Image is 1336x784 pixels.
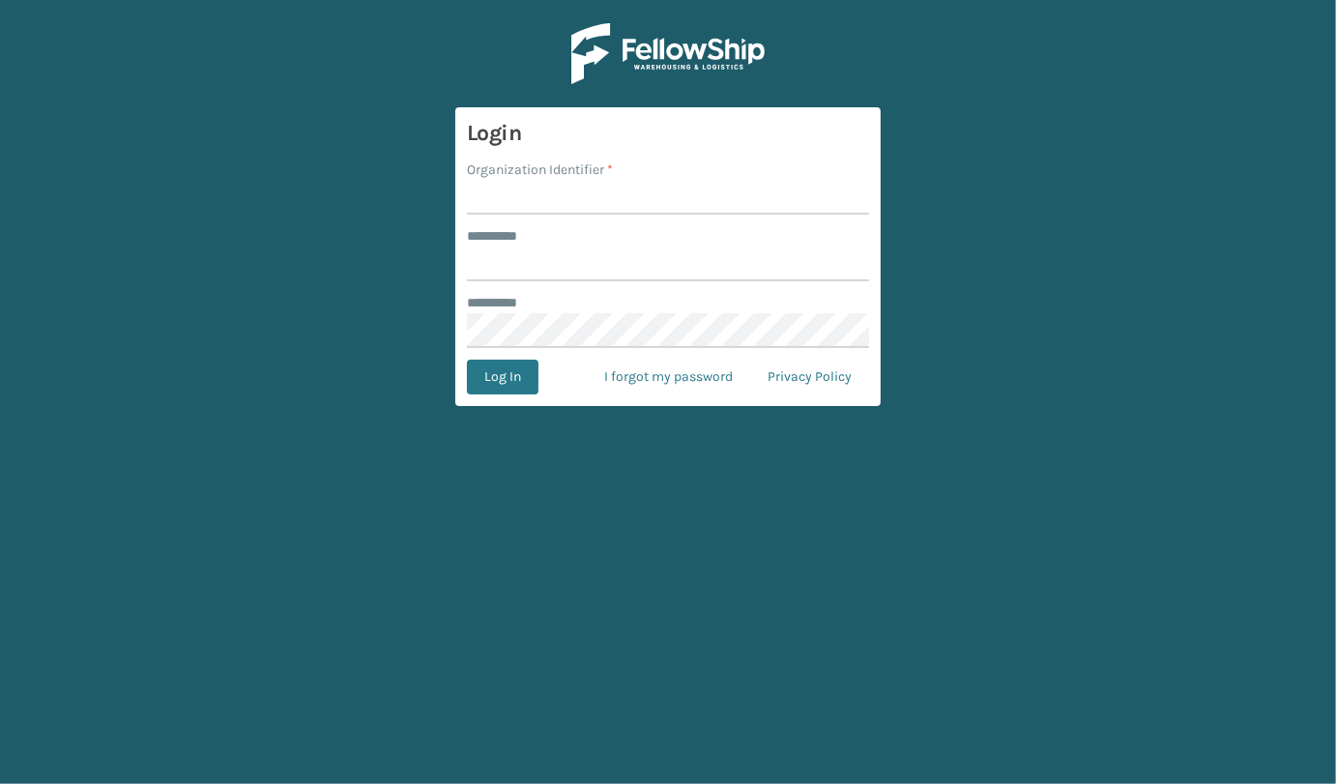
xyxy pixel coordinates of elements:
[467,160,613,180] label: Organization Identifier
[571,23,765,84] img: Logo
[467,119,869,148] h3: Login
[750,360,869,394] a: Privacy Policy
[467,360,538,394] button: Log In
[587,360,750,394] a: I forgot my password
